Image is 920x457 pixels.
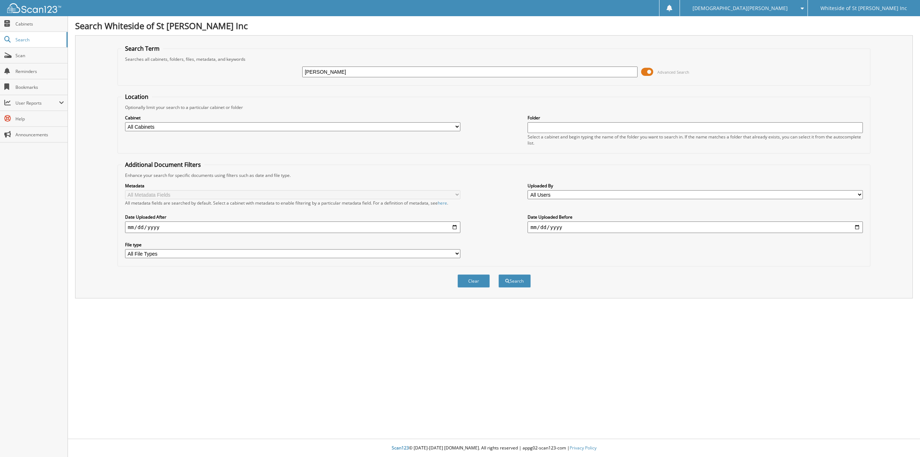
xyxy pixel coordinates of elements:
label: File type [125,242,460,248]
h1: Search Whiteside of St [PERSON_NAME] Inc [75,20,913,32]
span: User Reports [15,100,59,106]
label: Folder [528,115,863,121]
label: Date Uploaded After [125,214,460,220]
span: Help [15,116,64,122]
input: end [528,221,863,233]
a: Privacy Policy [570,445,597,451]
div: Searches all cabinets, folders, files, metadata, and keywords [121,56,867,62]
span: Search [15,37,63,43]
span: Scan [15,52,64,59]
span: Advanced Search [657,69,689,75]
label: Date Uploaded Before [528,214,863,220]
div: Enhance your search for specific documents using filters such as date and file type. [121,172,867,178]
span: Announcements [15,132,64,138]
span: Whiteside of St [PERSON_NAME] Inc [820,6,907,10]
legend: Additional Document Filters [121,161,204,169]
label: Cabinet [125,115,460,121]
span: Bookmarks [15,84,64,90]
iframe: Chat Widget [884,422,920,457]
span: Scan123 [392,445,409,451]
div: © [DATE]-[DATE] [DOMAIN_NAME]. All rights reserved | appg02-scan123-com | [68,439,920,457]
legend: Search Term [121,45,163,52]
button: Search [498,274,531,288]
label: Uploaded By [528,183,863,189]
img: scan123-logo-white.svg [7,3,61,13]
div: Select a cabinet and begin typing the name of the folder you want to search in. If the name match... [528,134,863,146]
div: Optionally limit your search to a particular cabinet or folder [121,104,867,110]
a: here [438,200,447,206]
div: All metadata fields are searched by default. Select a cabinet with metadata to enable filtering b... [125,200,460,206]
span: Reminders [15,68,64,74]
button: Clear [457,274,490,288]
legend: Location [121,93,152,101]
label: Metadata [125,183,460,189]
span: Cabinets [15,21,64,27]
span: [DEMOGRAPHIC_DATA][PERSON_NAME] [693,6,788,10]
input: start [125,221,460,233]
